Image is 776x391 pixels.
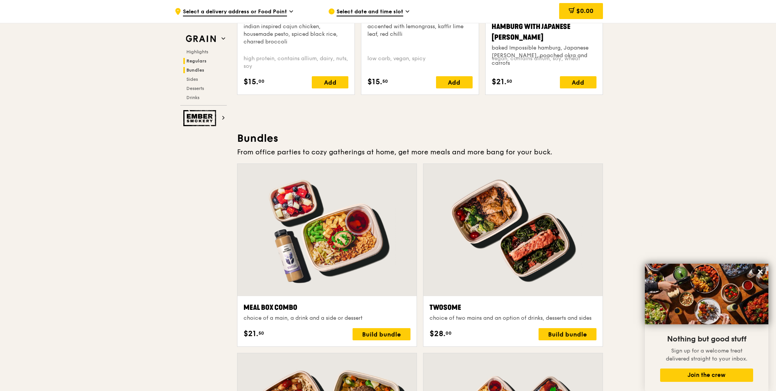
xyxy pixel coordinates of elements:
span: Drinks [186,95,199,100]
span: $28. [430,328,446,340]
div: Add [560,76,596,88]
button: Close [754,266,766,278]
div: high protein, contains allium, dairy, nuts, soy [244,55,348,70]
img: Ember Smokery web logo [183,110,218,126]
span: Highlights [186,49,208,54]
span: 50 [382,78,388,84]
span: Sign up for a welcome treat delivered straight to your inbox. [666,348,747,362]
span: Select a delivery address or Food Point [183,8,287,16]
div: Add [436,76,473,88]
span: Sides [186,77,198,82]
span: Regulars [186,58,207,64]
div: vegan, contains allium, soy, wheat [492,55,596,70]
div: accented with lemongrass, kaffir lime leaf, red chilli [367,23,472,38]
span: 50 [507,78,512,84]
div: baked Impossible hamburg, Japanese [PERSON_NAME], poached okra and carrots [492,44,596,67]
span: $15. [367,76,382,88]
span: Select date and time slot [337,8,403,16]
div: choice of a main, a drink and a side or dessert [244,314,410,322]
span: $15. [244,76,258,88]
div: Meal Box Combo [244,302,410,313]
button: Join the crew [660,369,753,382]
div: indian inspired cajun chicken, housemade pesto, spiced black rice, charred broccoli [244,23,348,46]
img: DSC07876-Edit02-Large.jpeg [645,264,768,324]
div: low carb, vegan, spicy [367,55,472,70]
h3: Bundles [237,131,603,145]
span: 50 [258,330,264,336]
span: Desserts [186,86,204,91]
div: Twosome [430,302,596,313]
span: $0.00 [576,7,593,14]
div: Add [312,76,348,88]
span: Nothing but good stuff [667,335,746,344]
span: 00 [446,330,452,336]
div: From office parties to cozy gatherings at home, get more meals and more bang for your buck. [237,147,603,157]
div: Impossible Ground Beef Hamburg with Japanese [PERSON_NAME] [492,11,596,43]
span: Bundles [186,67,204,73]
span: $21. [244,328,258,340]
div: Build bundle [353,328,410,340]
div: Build bundle [539,328,596,340]
span: $21. [492,76,507,88]
img: Grain web logo [183,32,218,46]
span: 00 [258,78,265,84]
div: choice of two mains and an option of drinks, desserts and sides [430,314,596,322]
